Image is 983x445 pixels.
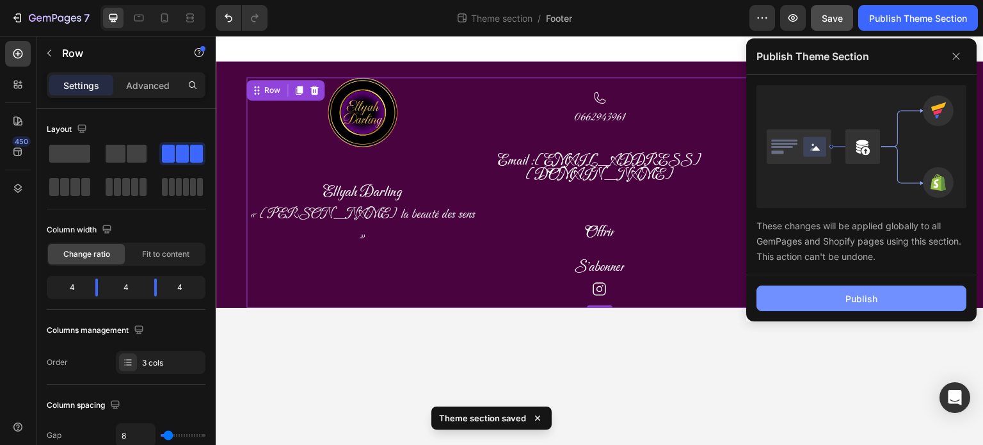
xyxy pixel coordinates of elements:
span: Mentions légales [590,163,653,177]
a: Offrir [354,179,414,204]
div: Column width [47,222,115,239]
div: Rich Text Editor. Editing area: main [575,130,667,143]
div: Rich Text Editor. Editing area: main [590,198,652,211]
div: Order [47,357,68,368]
span: Footer [546,12,572,25]
span: Politique de confidentialité [573,95,669,109]
iframe: Design area [216,36,983,445]
span: Email : [282,116,319,134]
div: 3 cols [142,357,202,369]
span: Change ratio [63,248,110,260]
div: 450 [12,136,31,147]
span: Save [822,13,843,24]
a: Rich Text Editor. Editing area: main [558,96,685,109]
p: Row [62,45,171,61]
button: Publish Theme Section [858,5,978,31]
div: 4 [167,279,203,296]
span: Conditions générales de vente [567,61,676,76]
div: Publish Theme Section [869,12,967,25]
div: Rich Text Editor. Editing area: main [590,164,653,177]
button: Save [811,5,853,31]
div: Row [46,49,67,60]
p: 7 [84,10,90,26]
span: Conditions de Livraison [575,129,667,143]
span: Fit to content [142,248,189,260]
div: These changes will be applied globally to all GemPages and Shopify pages using this section. This... [756,208,966,264]
a: S'abonner [343,213,424,239]
button: Publish [756,286,966,311]
a: [EMAIL_ADDRESS][DOMAIN_NAME] [309,121,486,146]
div: Layout [47,121,90,138]
div: 4 [49,279,85,296]
span: [EMAIL_ADDRESS][DOMAIN_NAME] [309,116,486,149]
span: / [538,12,541,25]
p: Theme section saved [439,412,526,425]
div: Gap [47,430,61,441]
div: Undo/Redo [216,5,268,31]
button: 7 [5,5,95,31]
p: Publish Theme Section [756,49,869,64]
span: Remboursement [590,197,652,211]
div: Column spacing [47,397,123,414]
p: Advanced [126,79,170,92]
span: S'abonner [358,222,409,241]
div: Columns management [47,322,147,339]
span: Theme section [468,12,535,25]
div: 4 [108,279,144,296]
div: Rich Text Editor. Editing area: main [567,62,676,75]
div: Rich Text Editor. Editing area: main [573,96,669,109]
span: Offrir [369,188,399,206]
a: Rich Text Editor. Editing area: main [575,198,667,211]
a: Rich Text Editor. Editing area: main [559,130,683,143]
a: Rich Text Editor. Editing area: main [552,62,691,75]
p: Settings [63,79,99,92]
div: Open Intercom Messenger [939,382,970,413]
div: Publish [845,292,877,305]
span: 0662943961 [358,74,410,89]
a: Rich Text Editor. Editing area: main [575,164,668,177]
